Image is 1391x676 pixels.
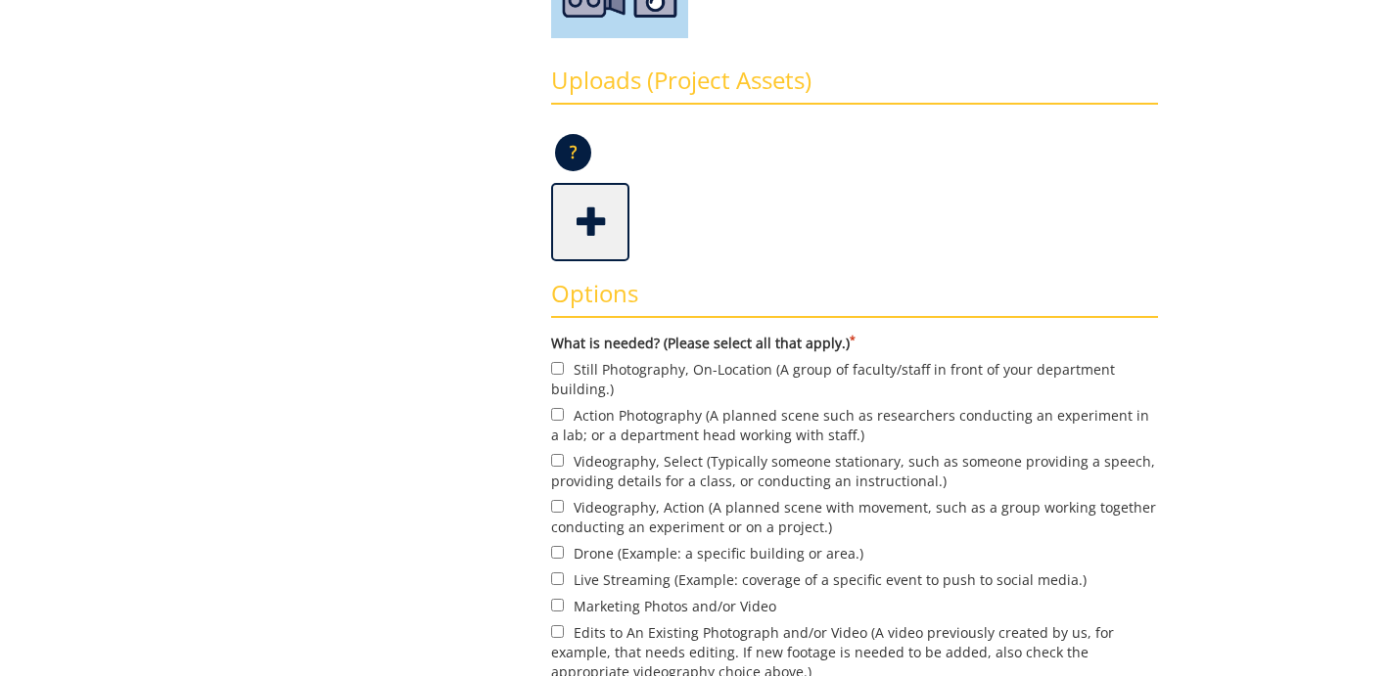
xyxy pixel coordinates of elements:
[551,334,1158,353] label: What is needed? (Please select all that apply.)
[551,454,564,467] input: Videography, Select (Typically someone stationary, such as someone providing a speech, providing ...
[551,450,1158,491] label: Videography, Select (Typically someone stationary, such as someone providing a speech, providing ...
[551,496,1158,537] label: Videography, Action (A planned scene with movement, such as a group working together conducting a...
[551,500,564,513] input: Videography, Action (A planned scene with movement, such as a group working together conducting a...
[551,625,564,638] input: Edits to An Existing Photograph and/or Video (A video previously created by us, for example, that...
[551,68,1158,105] h3: Uploads (Project Assets)
[551,281,1158,318] h3: Options
[551,572,564,585] input: Live Streaming (Example: coverage of a specific event to push to social media.)
[551,542,1158,563] label: Drone (Example: a specific building or area.)
[551,358,1158,399] label: Still Photography, On-Location (A group of faculty/staff in front of your department building.)
[551,408,564,421] input: Action Photography (A planned scene such as researchers conducting an experiment in a lab; or a d...
[551,546,564,559] input: Drone (Example: a specific building or area.)
[551,404,1158,445] label: Action Photography (A planned scene such as researchers conducting an experiment in a lab; or a d...
[551,595,1158,616] label: Marketing Photos and/or Video
[551,599,564,611] input: Marketing Photos and/or Video
[555,134,591,171] p: ?
[551,568,1158,590] label: Live Streaming (Example: coverage of a specific event to push to social media.)
[551,362,564,375] input: Still Photography, On-Location (A group of faculty/staff in front of your department building.)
